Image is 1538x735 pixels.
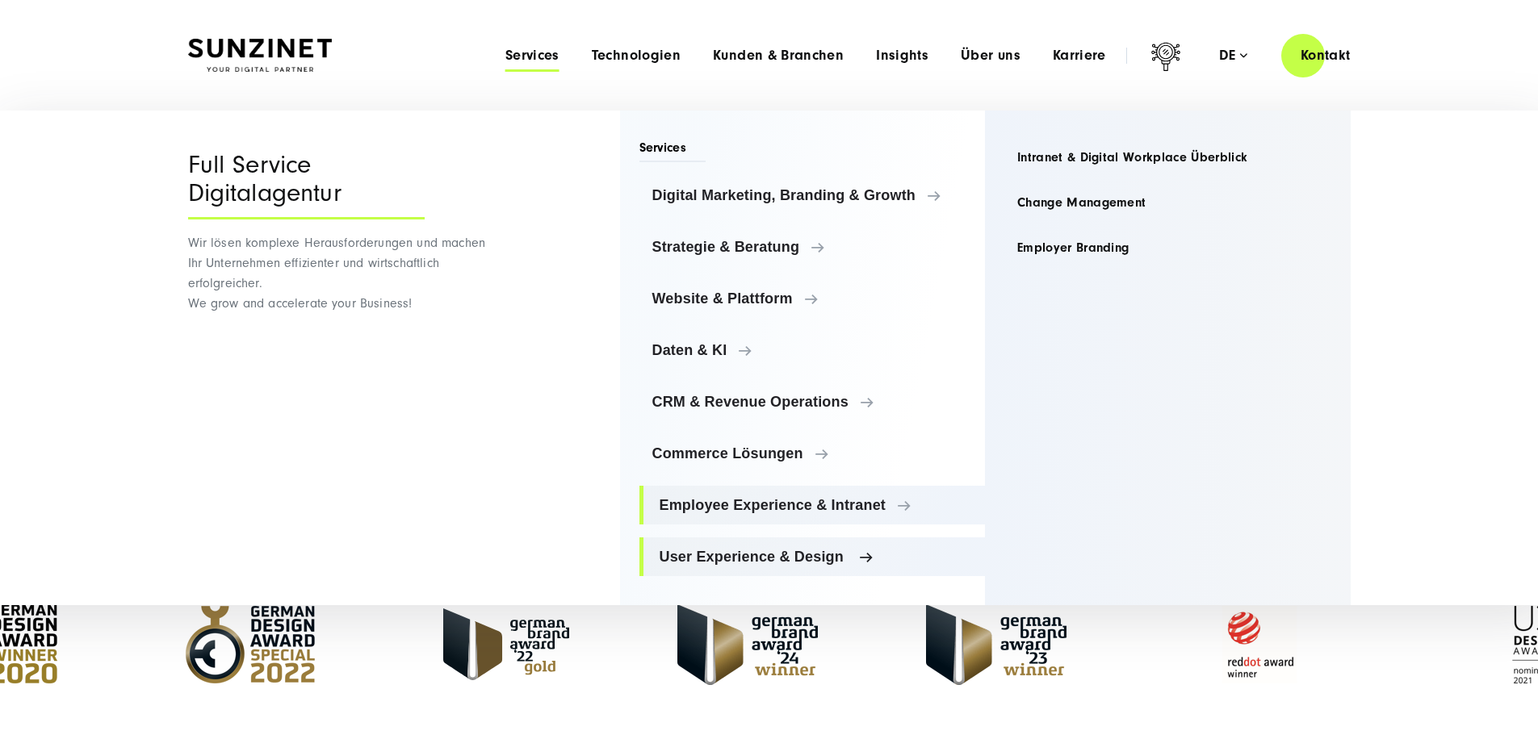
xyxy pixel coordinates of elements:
span: Commerce Lösungen [652,445,973,461]
a: CRM & Revenue Operations [639,382,986,421]
img: German Brand Award 2023 Winner - Full Service digital agentur SUNZINET [926,604,1067,685]
a: Über uns [961,48,1020,64]
span: Website & Plattform [652,290,973,307]
a: Karriere [1053,48,1106,64]
a: Services [505,48,559,64]
a: Commerce Lösungen [639,434,986,473]
a: Kunden & Branchen [713,48,844,64]
a: Digital Marketing, Branding & Growth [639,176,986,215]
a: Strategie & Beratung [639,228,986,266]
img: German Design Award Speacial - Full Service Digitalagentur SUNZINET [166,596,335,693]
a: User Experience & Design [639,537,986,576]
span: Digital Marketing, Branding & Growth [652,187,973,203]
div: Full Service Digitalagentur [188,151,425,219]
a: Intranet & Digital Workplace Überblick [1004,138,1331,177]
a: Technologien [592,48,681,64]
span: Employee Experience & Intranet [660,497,973,513]
img: German-Brand-Award - Full Service digital agentur SUNZINET [677,604,818,685]
span: Services [639,139,706,162]
img: Reddot Award Winner - Full Service Digitalagentur SUNZINET [1175,596,1344,693]
a: Insights [876,48,928,64]
a: Employer Branding [1004,228,1331,267]
span: Strategie & Beratung [652,239,973,255]
a: Daten & KI [639,331,986,370]
div: de [1219,48,1247,64]
a: Kontakt [1281,32,1370,78]
a: Employee Experience & Intranet [639,486,986,524]
a: Website & Plattform [639,279,986,318]
span: User Experience & Design [660,549,973,565]
img: SUNZINET Full Service Digital Agentur [188,39,332,73]
span: CRM & Revenue Operations [652,394,973,410]
span: Wir lösen komplexe Herausforderungen und machen Ihr Unternehmen effizienter und wirtschaftlich er... [188,236,486,311]
img: German Brand Award 2022 Gold Winner - Full Service Digitalagentur SUNZINET [443,608,569,680]
a: Change Management [1004,183,1331,222]
span: Daten & KI [652,342,973,358]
